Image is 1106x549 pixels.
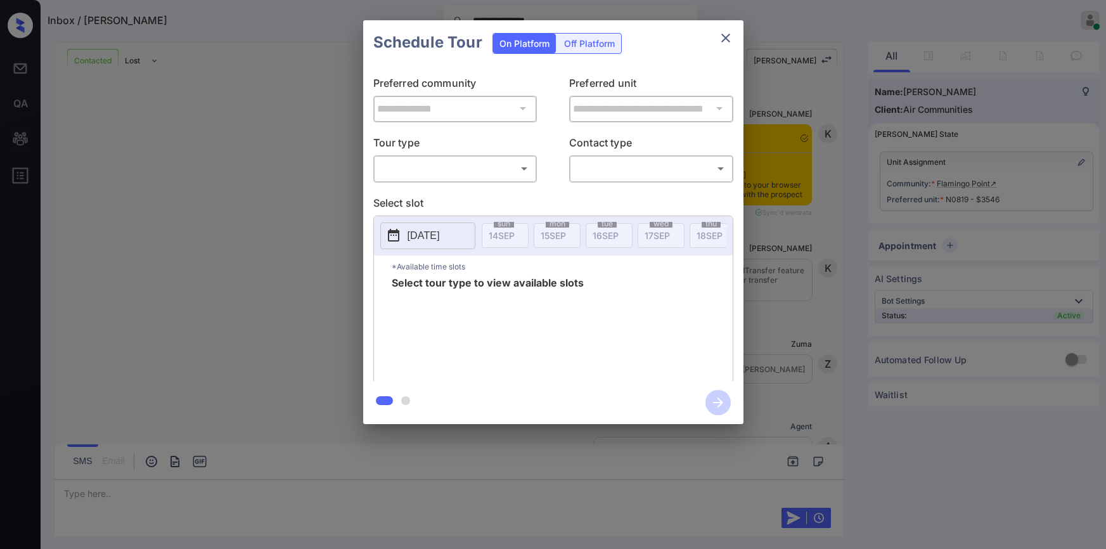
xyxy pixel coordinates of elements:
[493,34,556,53] div: On Platform
[392,255,733,277] p: *Available time slots
[373,134,537,155] p: Tour type
[373,75,537,95] p: Preferred community
[713,25,738,51] button: close
[380,222,475,249] button: [DATE]
[569,134,733,155] p: Contact type
[363,20,492,65] h2: Schedule Tour
[558,34,621,53] div: Off Platform
[408,228,440,243] p: [DATE]
[392,277,584,378] span: Select tour type to view available slots
[373,195,733,215] p: Select slot
[569,75,733,95] p: Preferred unit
